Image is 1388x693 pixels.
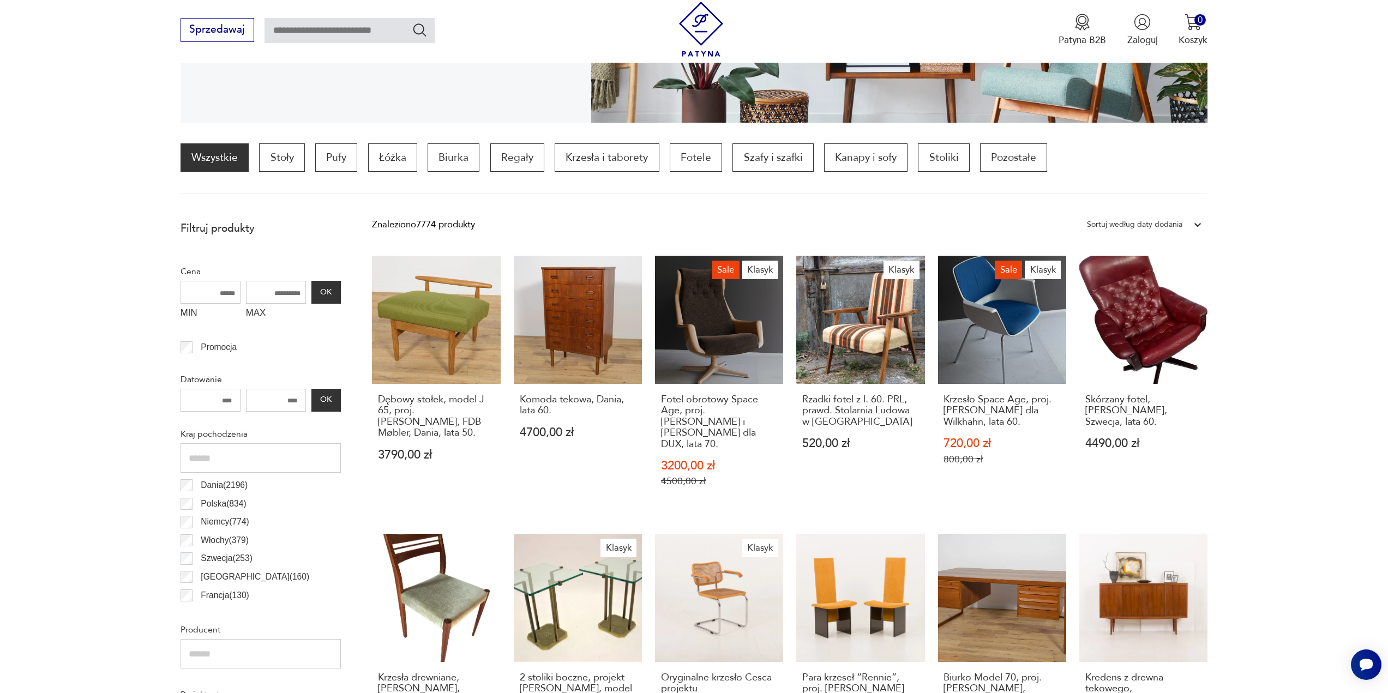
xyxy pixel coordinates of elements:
[1079,256,1207,513] a: Skórzany fotel, Gote Mobel, Szwecja, lata 60.Skórzany fotel, [PERSON_NAME], Szwecja, lata 60.4490...
[1194,14,1206,26] div: 0
[181,143,249,172] a: Wszystkie
[372,256,500,513] a: Dębowy stołek, model J 65, proj. Ejvind A. Johansson, FDB Møbler, Dania, lata 50.Dębowy stołek, m...
[181,623,341,637] p: Producent
[802,438,919,449] p: 520,00 zł
[1127,14,1158,46] button: Zaloguj
[655,256,783,513] a: SaleKlasykFotel obrotowy Space Age, proj. Alf Svensson i Yngve Sandström dla DUX, lata 70.Fotel o...
[1085,438,1202,449] p: 4490,00 zł
[1059,34,1106,46] p: Patyna B2B
[378,449,495,461] p: 3790,00 zł
[555,143,659,172] a: Krzesła i taborety
[201,551,253,565] p: Szwecja ( 253 )
[201,606,249,620] p: Czechy ( 121 )
[311,281,341,304] button: OK
[802,394,919,427] h3: Rzadki fotel z l. 60. PRL, prawd. Stolarnia Ludowa w [GEOGRAPHIC_DATA]
[378,394,495,439] h3: Dębowy stołek, model J 65, proj. [PERSON_NAME], FDB Møbler, Dania, lata 50.
[181,26,254,35] a: Sprzedawaj
[520,394,636,417] h3: Komoda tekowa, Dania, lata 60.
[259,143,304,172] a: Stoły
[201,515,249,529] p: Niemcy ( 774 )
[201,478,248,492] p: Dania ( 2196 )
[201,570,309,584] p: [GEOGRAPHIC_DATA] ( 160 )
[1085,394,1202,427] h3: Skórzany fotel, [PERSON_NAME], Szwecja, lata 60.
[490,143,544,172] a: Regały
[918,143,969,172] a: Stoliki
[181,264,341,279] p: Cena
[661,394,778,450] h3: Fotel obrotowy Space Age, proj. [PERSON_NAME] i [PERSON_NAME] dla DUX, lata 70.
[1087,218,1182,232] div: Sortuj według daty dodania
[514,256,642,513] a: Komoda tekowa, Dania, lata 60.Komoda tekowa, Dania, lata 60.4700,00 zł
[1074,14,1091,31] img: Ikona medalu
[944,438,1060,449] p: 720,00 zł
[824,143,908,172] a: Kanapy i sofy
[201,497,246,511] p: Polska ( 834 )
[368,143,417,172] a: Łóżka
[661,475,778,487] p: 4500,00 zł
[944,454,1060,465] p: 800,00 zł
[732,143,813,172] a: Szafy i szafki
[674,2,729,57] img: Patyna - sklep z meblami i dekoracjami vintage
[1059,14,1106,46] a: Ikona medaluPatyna B2B
[1134,14,1151,31] img: Ikonka użytkownika
[181,304,241,324] label: MIN
[201,533,249,547] p: Włochy ( 379 )
[796,256,924,513] a: KlasykRzadki fotel z l. 60. PRL, prawd. Stolarnia Ludowa w PoznaniuRzadki fotel z l. 60. PRL, pra...
[1059,14,1106,46] button: Patyna B2B
[1185,14,1201,31] img: Ikona koszyka
[944,394,1060,427] h3: Krzesło Space Age, proj. [PERSON_NAME] dla Wilkhahn, lata 60.
[181,221,341,236] p: Filtruj produkty
[1127,34,1158,46] p: Zaloguj
[201,340,237,354] p: Promocja
[311,389,341,412] button: OK
[428,143,479,172] a: Biurka
[201,588,249,602] p: Francja ( 130 )
[1179,14,1207,46] button: 0Koszyk
[315,143,357,172] a: Pufy
[181,18,254,42] button: Sprzedawaj
[670,143,722,172] a: Fotele
[980,143,1047,172] a: Pozostałe
[938,256,1066,513] a: SaleKlasykKrzesło Space Age, proj. Georg Leowald dla Wilkhahn, lata 60.Krzesło Space Age, proj. [...
[246,304,306,324] label: MAX
[1351,649,1381,680] iframe: Smartsupp widget button
[372,218,475,232] div: Znaleziono 7774 produkty
[520,427,636,438] p: 4700,00 zł
[181,372,341,387] p: Datowanie
[412,22,428,38] button: Szukaj
[1179,34,1207,46] p: Koszyk
[181,427,341,441] p: Kraj pochodzenia
[661,460,778,472] p: 3200,00 zł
